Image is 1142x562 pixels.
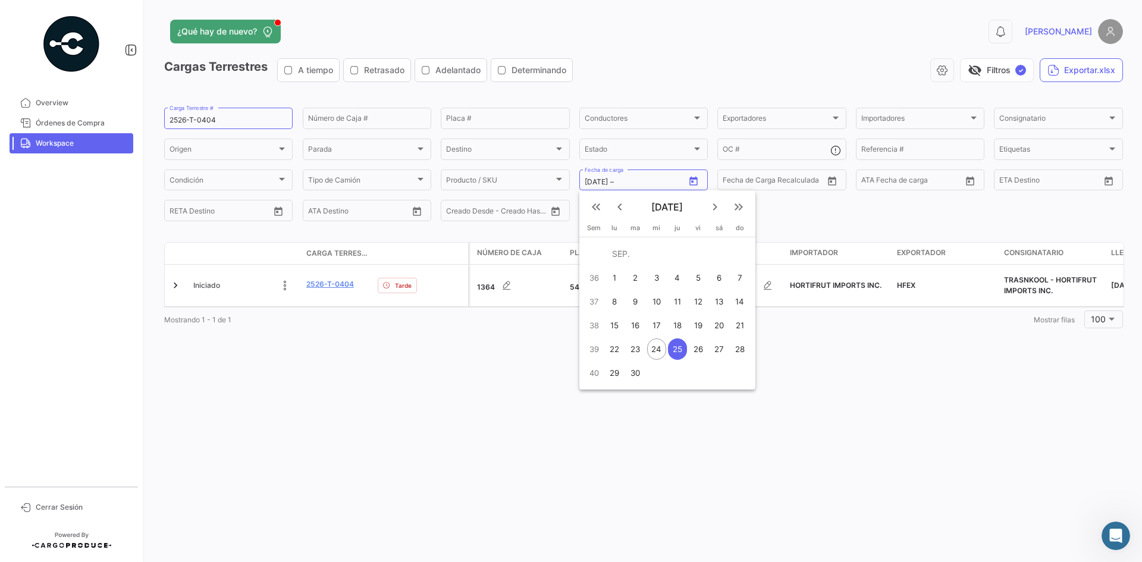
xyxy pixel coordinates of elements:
[584,224,604,237] th: Sem
[10,12,195,114] div: Las respuestas te llegarán aquí y por correo electrónico:✉️[PERSON_NAME][EMAIL_ADDRESS][PERSON_NA...
[605,291,623,312] div: 8
[695,224,701,232] span: vi
[668,267,686,288] div: 4
[668,291,686,312] div: 11
[19,43,181,76] b: [PERSON_NAME][EMAIL_ADDRESS][PERSON_NAME][DOMAIN_NAME]
[689,291,707,312] div: 12
[626,315,645,336] div: 16
[10,124,228,151] div: Juan dice…
[708,266,729,290] button: 6 de septiembre de 2025
[688,266,708,290] button: 5 de septiembre de 2025
[10,259,228,306] div: Juan dice…
[647,291,666,312] div: 10
[604,361,625,385] button: 29 de septiembre de 2025
[57,390,66,399] button: Adjuntar un archivo
[584,337,604,361] td: 39
[18,390,28,399] button: Selector de emoji
[708,337,729,361] button: 27 de septiembre de 2025
[710,315,729,336] div: 20
[19,212,140,224] div: Dame un momento por favor
[58,14,183,32] p: El equipo también puede ayudar
[189,314,219,326] div: gracias
[51,127,118,136] b: [PERSON_NAME]
[626,338,645,360] div: 23
[10,307,228,343] div: Jose dice…
[646,313,667,337] button: 17 de septiembre de 2025
[19,240,101,252] div: Operador agregado
[667,337,688,361] button: 25 de septiembre de 2025
[36,125,48,137] div: Profile image for Juan
[632,201,703,213] span: [DATE]
[179,307,228,333] div: gracias
[76,390,85,399] button: Start recording
[729,290,751,313] button: 14 de septiembre de 2025
[729,266,751,290] button: 7 de septiembre de 2025
[605,315,623,336] div: 15
[10,151,166,177] div: buenas tardes, [PERSON_NAME]!
[19,20,186,78] div: Las respuestas te llegarán aquí y por correo electrónico: ✉️
[10,233,228,260] div: Juan dice…
[647,338,666,360] div: 24
[611,224,617,232] span: lu
[710,267,729,288] div: 6
[646,290,667,313] button: 10 de septiembre de 2025
[604,337,625,361] button: 22 de septiembre de 2025
[10,365,228,385] textarea: Escribe un mensaje...
[688,290,708,313] button: 12 de septiembre de 2025
[1102,522,1130,550] iframe: Intercom live chat
[667,313,688,337] button: 18 de septiembre de 2025
[708,290,729,313] button: 13 de septiembre de 2025
[732,200,746,214] mat-icon: keyboard_double_arrow_right
[647,267,666,288] div: 3
[689,338,707,360] div: 26
[626,362,645,384] div: 30
[604,242,751,266] td: SEP.
[625,337,646,361] button: 23 de septiembre de 2025
[209,7,230,29] div: Cerrar
[668,315,686,336] div: 18
[646,266,667,290] button: 3 de septiembre de 2025
[652,224,660,232] span: mi
[604,290,625,313] button: 8 de septiembre de 2025
[604,266,625,290] button: 1 de septiembre de 2025
[667,290,688,313] button: 11 de septiembre de 2025
[10,233,110,259] div: Operador agregado
[10,342,148,368] div: Que tengas un excelente día[PERSON_NAME] • Hace 3h
[8,7,30,30] button: go back
[625,313,646,337] button: 16 de septiembre de 2025
[668,338,686,360] div: 25
[688,337,708,361] button: 26 de septiembre de 2025
[605,362,623,384] div: 29
[625,290,646,313] button: 9 de septiembre de 2025
[729,337,751,361] button: 28 de septiembre de 2025
[667,266,688,290] button: 4 de septiembre de 2025
[10,178,228,206] div: Juan dice…
[10,342,228,394] div: Juan dice…
[688,313,708,337] button: 19 de septiembre de 2025
[708,200,722,214] mat-icon: keyboard_arrow_right
[584,290,604,313] td: 37
[689,315,707,336] div: 19
[589,200,603,214] mat-icon: keyboard_double_arrow_left
[625,266,646,290] button: 2 de septiembre de 2025
[646,337,667,361] button: 24 de septiembre de 2025
[736,224,744,232] span: do
[10,205,228,233] div: Juan dice…
[626,291,645,312] div: 9
[710,338,729,360] div: 27
[729,313,751,337] button: 21 de septiembre de 2025
[604,313,625,337] button: 15 de septiembre de 2025
[613,200,627,214] mat-icon: keyboard_arrow_left
[730,291,749,312] div: 14
[58,5,100,14] h1: Operator
[19,266,84,278] div: Muchas gracias
[204,385,223,404] button: Enviar un mensaje…
[584,266,604,290] td: 36
[19,349,139,361] div: Que tengas un excelente día
[730,267,749,288] div: 7
[710,291,729,312] div: 13
[647,315,666,336] div: 17
[708,313,729,337] button: 20 de septiembre de 2025
[584,313,604,337] td: 38
[605,338,623,360] div: 22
